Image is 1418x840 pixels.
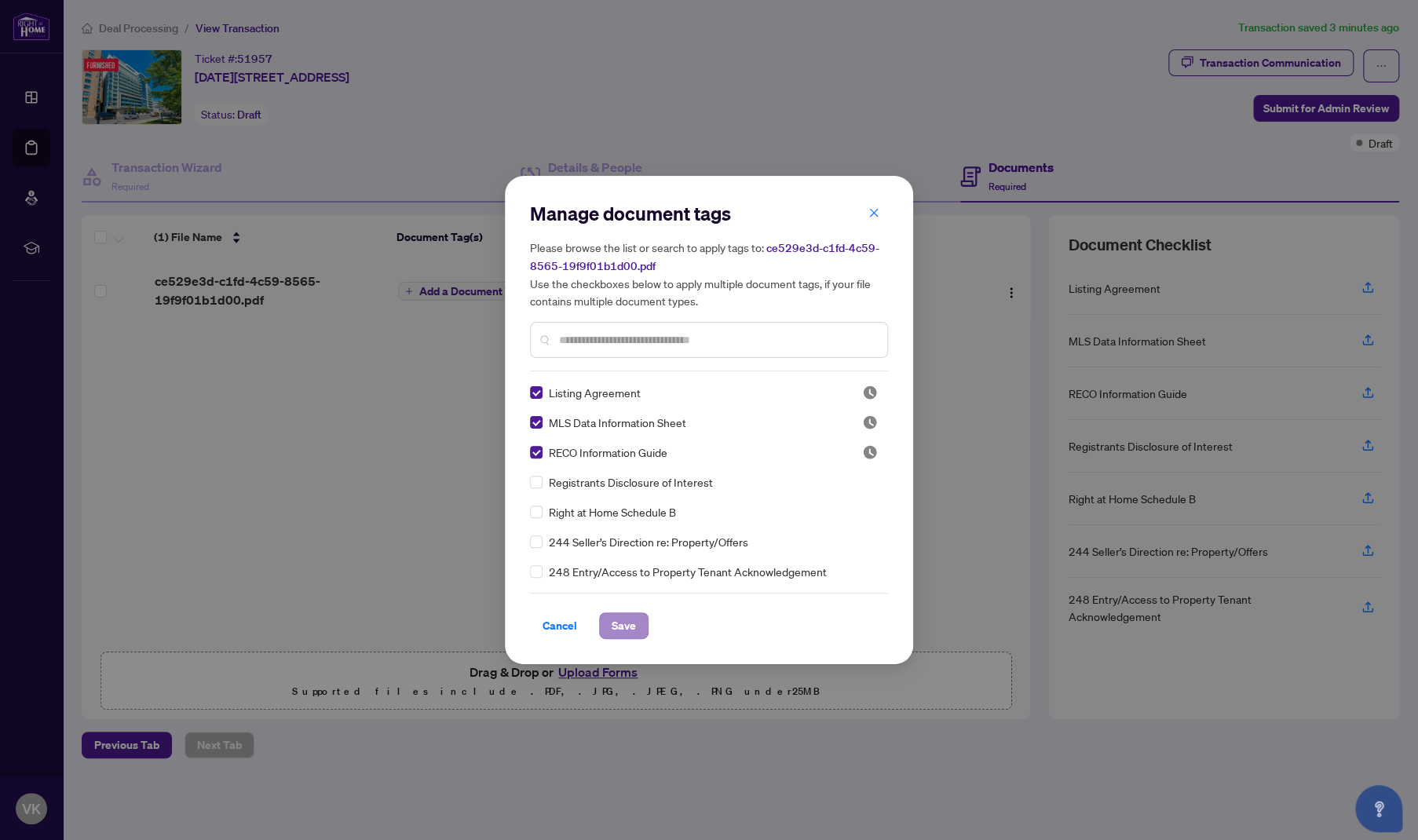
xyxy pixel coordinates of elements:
[599,612,649,639] button: Save
[543,613,577,638] span: Cancel
[549,444,667,461] span: RECO Information Guide
[530,612,590,639] button: Cancel
[530,239,888,309] h5: Please browse the list or search to apply tags to: Use the checkboxes below to apply multiple doc...
[549,473,713,491] span: Registrants Disclosure of Interest
[862,385,878,400] img: status
[862,444,878,460] span: Pending Review
[612,613,636,638] span: Save
[862,415,878,430] img: status
[1355,785,1402,832] button: Open asap
[530,201,888,226] h2: Manage document tags
[549,503,676,520] span: Right at Home Schedule B
[549,384,641,401] span: Listing Agreement
[549,414,686,431] span: MLS Data Information Sheet
[862,415,878,430] span: Pending Review
[549,533,748,550] span: 244 Seller’s Direction re: Property/Offers
[868,207,879,218] span: close
[862,385,878,400] span: Pending Review
[549,563,827,580] span: 248 Entry/Access to Property Tenant Acknowledgement
[862,444,878,460] img: status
